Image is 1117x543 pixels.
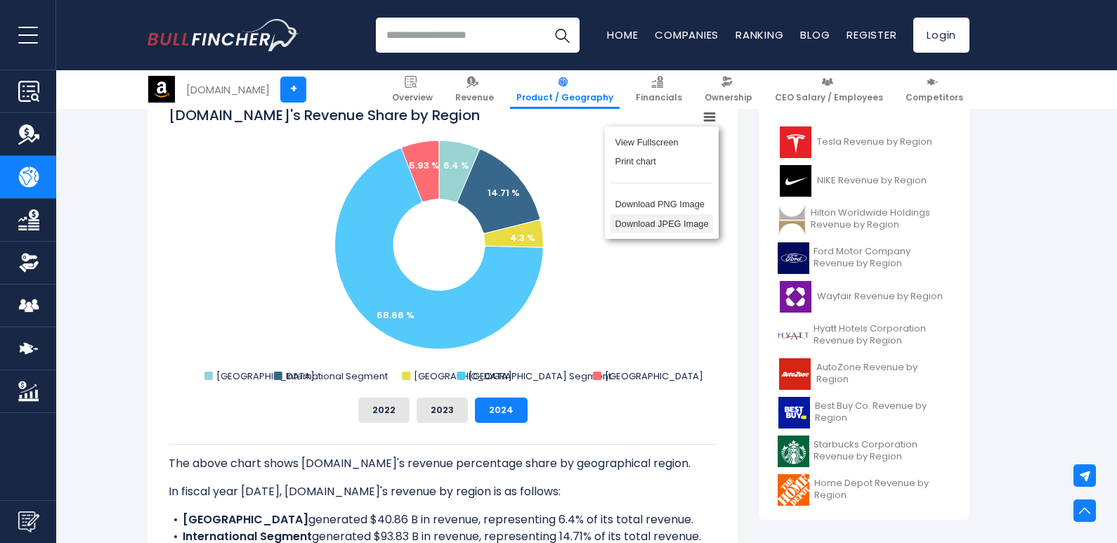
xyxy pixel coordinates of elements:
[811,207,951,231] span: Hilton Worldwide Holdings Revenue by Region
[169,511,717,528] li: generated $40.86 B in revenue, representing 6.4% of its total revenue.
[358,398,410,423] button: 2022
[510,70,620,109] a: Product / Geography
[417,398,468,423] button: 2023
[414,369,512,383] text: [GEOGRAPHIC_DATA]
[610,214,713,234] li: Download JPEG Image
[488,186,520,199] text: 14.71 %
[778,126,813,158] img: TSLA logo
[778,358,812,390] img: AZO logo
[183,511,308,528] b: [GEOGRAPHIC_DATA]
[847,27,896,42] a: Register
[814,323,951,347] span: Hyatt Hotels Corporation Revenue by Region
[449,70,500,109] a: Revenue
[769,239,959,277] a: Ford Motor Company Revenue by Region
[913,18,969,53] a: Login
[778,320,809,351] img: H logo
[169,105,717,386] svg: Amazon.com's Revenue Share by Region
[769,162,959,200] a: NIKE Revenue by Region
[443,159,469,172] text: 6.4 %
[769,393,959,432] a: Best Buy Co. Revenue by Region
[148,76,175,103] img: AMZN logo
[769,316,959,355] a: Hyatt Hotels Corporation Revenue by Region
[778,204,806,235] img: HLT logo
[475,398,528,423] button: 2024
[148,19,299,51] img: Bullfincher logo
[610,152,713,171] li: Print chart
[280,77,306,103] a: +
[286,369,388,383] text: International Segment
[516,92,613,103] span: Product / Geography
[698,70,759,109] a: Ownership
[778,281,813,313] img: W logo
[778,242,809,274] img: F logo
[778,165,813,197] img: NKE logo
[607,27,638,42] a: Home
[815,400,951,424] span: Best Buy Co. Revenue by Region
[705,92,752,103] span: Ownership
[899,70,969,109] a: Competitors
[814,246,951,270] span: Ford Motor Company Revenue by Region
[18,252,39,273] img: Ownership
[169,483,717,500] p: In fiscal year [DATE], [DOMAIN_NAME]'s revenue by region is as follows:
[775,92,883,103] span: CEO Salary / Employees
[906,92,963,103] span: Competitors
[817,175,927,187] span: NIKE Revenue by Region
[605,369,703,383] text: [GEOGRAPHIC_DATA]
[778,474,810,506] img: HD logo
[769,70,889,109] a: CEO Salary / Employees
[636,92,682,103] span: Financials
[186,81,270,98] div: [DOMAIN_NAME]
[169,455,717,472] p: The above chart shows [DOMAIN_NAME]'s revenue percentage share by geographical region.
[817,291,943,303] span: Wayfair Revenue by Region
[510,231,535,244] text: 4.3 %
[169,105,480,125] tspan: [DOMAIN_NAME]'s Revenue Share by Region
[817,136,932,148] span: Tesla Revenue by Region
[544,18,580,53] button: Search
[814,478,951,502] span: Home Depot Revenue by Region
[814,439,951,463] span: Starbucks Corporation Revenue by Region
[216,369,315,383] text: [GEOGRAPHIC_DATA]
[778,436,809,467] img: SBUX logo
[769,471,959,509] a: Home Depot Revenue by Region
[769,432,959,471] a: Starbucks Corporation Revenue by Region
[455,92,494,103] span: Revenue
[409,159,440,172] text: 5.93 %
[377,308,414,322] text: 68.66 %
[769,200,959,239] a: Hilton Worldwide Holdings Revenue by Region
[610,195,713,214] li: Download PNG Image
[148,19,299,51] a: Go to homepage
[800,27,830,42] a: Blog
[769,123,959,162] a: Tesla Revenue by Region
[469,369,611,383] text: [GEOGRAPHIC_DATA] Segment
[386,70,439,109] a: Overview
[778,397,811,428] img: BBY logo
[769,100,959,112] p: Related
[610,132,713,152] li: View Fullscreen
[816,362,951,386] span: AutoZone Revenue by Region
[769,355,959,393] a: AutoZone Revenue by Region
[629,70,688,109] a: Financials
[769,277,959,316] a: Wayfair Revenue by Region
[392,92,433,103] span: Overview
[655,27,719,42] a: Companies
[736,27,783,42] a: Ranking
